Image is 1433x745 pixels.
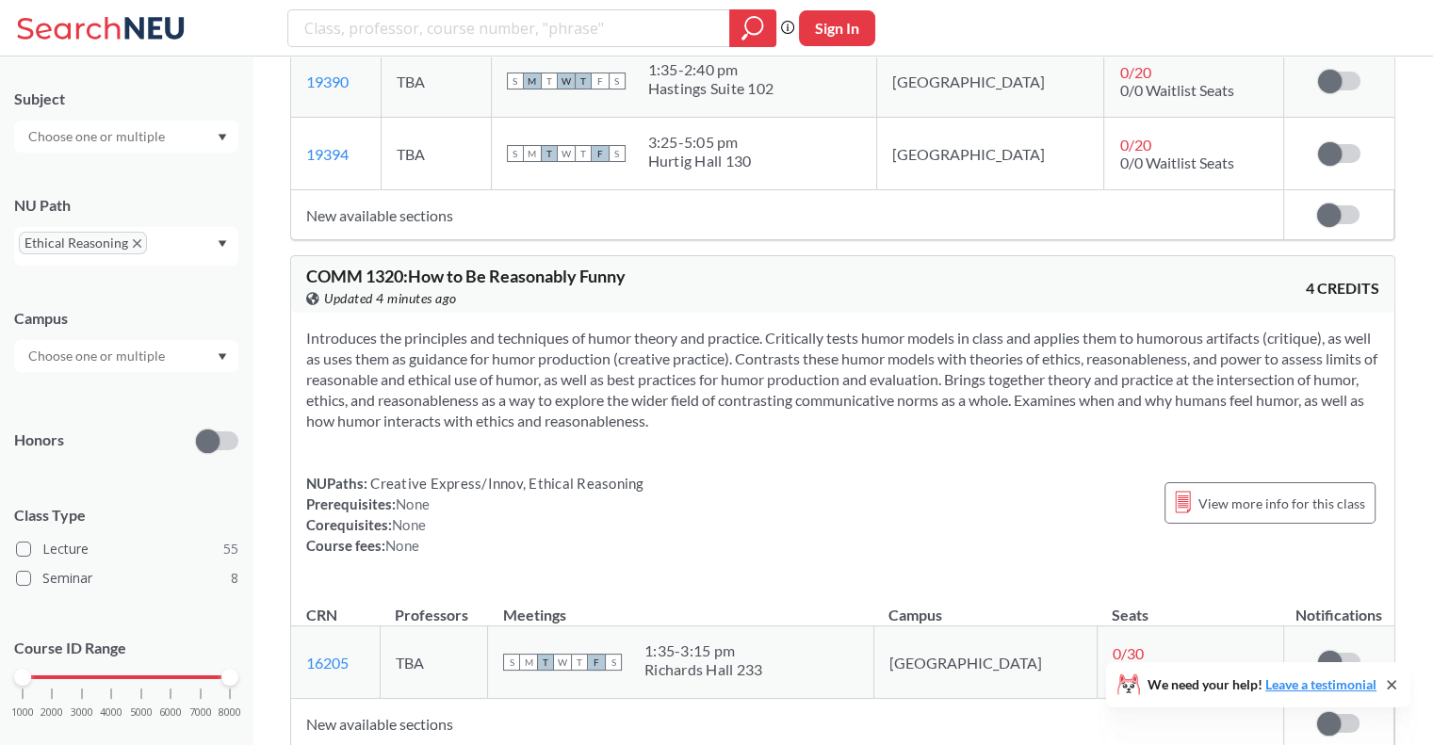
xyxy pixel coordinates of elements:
p: Course ID Range [14,638,238,659]
td: New available sections [291,190,1283,240]
a: Leave a testimonial [1265,676,1376,692]
input: Class, professor, course number, "phrase" [302,12,716,44]
span: Creative Express/Innov, Ethical Reasoning [367,475,644,492]
td: TBA [382,118,491,190]
button: Sign In [799,10,875,46]
span: W [558,73,575,89]
th: Campus [873,586,1097,626]
span: T [541,145,558,162]
p: Honors [14,429,64,451]
span: 8 [231,568,238,589]
div: Campus [14,308,238,329]
svg: Dropdown arrow [218,134,227,141]
span: 0/0 Waitlist Seats [1119,81,1233,99]
span: 0/0 Waitlist Seats [1119,154,1233,171]
span: 7000 [189,707,212,718]
span: Ethical ReasoningX to remove pill [19,232,147,254]
div: Hastings Suite 102 [648,79,774,98]
label: Seminar [16,566,238,591]
svg: Dropdown arrow [218,353,227,361]
span: M [524,73,541,89]
span: 4 CREDITS [1306,278,1379,299]
td: [GEOGRAPHIC_DATA] [877,118,1104,190]
span: S [503,654,520,671]
span: W [554,654,571,671]
span: T [537,654,554,671]
section: Introduces the principles and techniques of humor theory and practice. Critically tests humor mod... [306,328,1379,431]
label: Lecture [16,537,238,561]
td: TBA [380,626,487,699]
span: S [605,654,622,671]
span: S [609,73,626,89]
span: F [588,654,605,671]
span: COMM 1320 : How to Be Reasonably Funny [306,266,626,286]
span: S [507,73,524,89]
span: 0 / 30 [1113,644,1144,662]
span: 0 / 20 [1119,63,1150,81]
span: 4000 [100,707,122,718]
svg: X to remove pill [133,239,141,248]
span: View more info for this class [1198,492,1365,515]
div: Subject [14,89,238,109]
div: Dropdown arrow [14,340,238,372]
a: 19394 [306,145,349,163]
svg: Dropdown arrow [218,240,227,248]
th: Meetings [488,586,874,626]
span: T [575,73,592,89]
div: 1:35 - 2:40 pm [648,60,774,79]
span: M [524,145,541,162]
span: S [609,145,626,162]
td: [GEOGRAPHIC_DATA] [873,626,1097,699]
span: 0 / 20 [1119,136,1150,154]
th: Professors [380,586,487,626]
div: Ethical ReasoningX to remove pillDropdown arrow [14,227,238,266]
td: [GEOGRAPHIC_DATA] [877,45,1104,118]
span: Updated 4 minutes ago [324,288,457,309]
span: None [385,537,419,554]
input: Choose one or multiple [19,125,177,148]
a: 19390 [306,73,349,90]
span: T [575,145,592,162]
div: NUPaths: Prerequisites: Corequisites: Course fees: [306,473,644,556]
th: Seats [1097,586,1283,626]
div: 1:35 - 3:15 pm [644,641,762,660]
div: Dropdown arrow [14,121,238,153]
span: T [541,73,558,89]
div: 3:25 - 5:05 pm [648,133,752,152]
span: None [396,495,430,512]
svg: magnifying glass [741,15,764,41]
span: 6000 [159,707,182,718]
div: Hurtig Hall 130 [648,152,752,170]
span: T [571,654,588,671]
span: 5000 [130,707,153,718]
span: 3000 [71,707,93,718]
span: 55 [223,539,238,559]
div: Richards Hall 233 [644,660,762,679]
a: 16205 [306,654,349,672]
span: S [507,145,524,162]
span: 1000 [11,707,34,718]
span: None [392,516,426,533]
div: NU Path [14,195,238,216]
span: F [592,73,609,89]
span: M [520,654,537,671]
th: Notifications [1283,586,1393,626]
span: Class Type [14,505,238,526]
div: CRN [306,605,337,625]
span: We need your help! [1148,678,1376,691]
td: TBA [382,45,491,118]
span: 2000 [41,707,63,718]
input: Choose one or multiple [19,345,177,367]
span: 8000 [219,707,241,718]
div: magnifying glass [729,9,776,47]
span: F [592,145,609,162]
span: W [558,145,575,162]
